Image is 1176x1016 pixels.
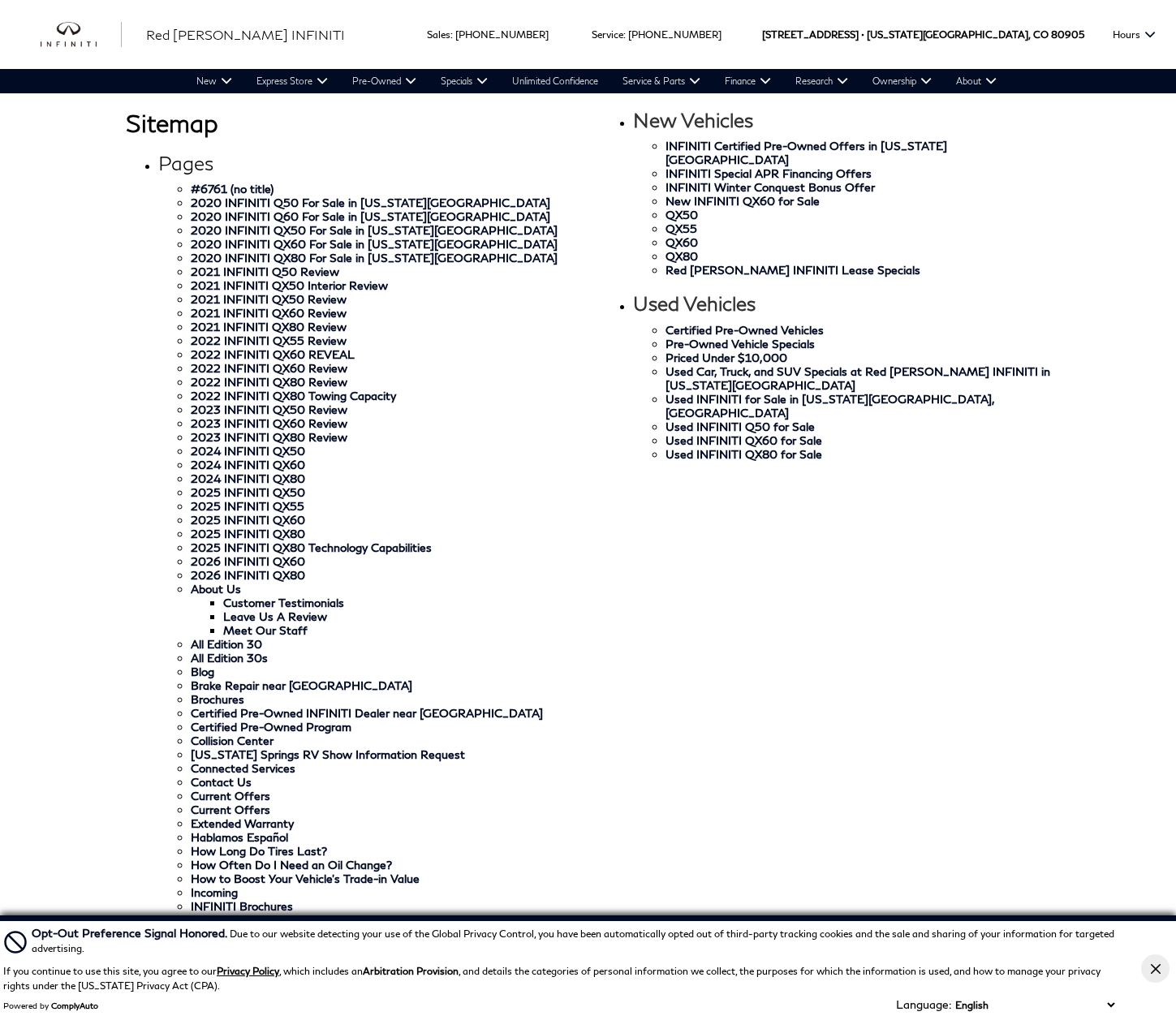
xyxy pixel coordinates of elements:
[191,816,294,830] a: Extended Warranty
[191,347,355,361] a: 2022 INFINITI QX60 REVEAL
[184,69,244,93] a: New
[41,22,122,48] img: INFINITI
[666,194,820,208] a: New INFINITI QX60 for Sale
[126,110,576,136] h1: Sitemap
[191,554,305,568] a: 2026 INFINITI QX60
[191,692,244,706] a: Brochures
[191,665,214,678] a: Blog
[666,364,1050,392] a: Used Car, Truck, and SUV Specials at Red [PERSON_NAME] INFINITI in [US_STATE][GEOGRAPHIC_DATA]
[666,166,872,180] a: INFINITI Special APR Financing Offers
[191,637,262,651] a: All Edition 30
[191,651,268,665] a: All Edition 30s
[191,265,339,278] a: 2021 INFINITI Q50 Review
[713,69,783,93] a: Finance
[32,924,1118,956] div: Due to our website detecting your use of the Global Privacy Control, you have been automatically ...
[628,28,722,41] a: [PHONE_NUMBER]
[191,706,543,720] a: Certified Pre-Owned INFINITI Dealer near [GEOGRAPHIC_DATA]
[191,182,274,196] a: #6761 (no title)
[3,965,1101,992] p: If you continue to use this site, you agree to our , which includes an , and details the categori...
[340,69,429,93] a: Pre-Owned
[223,596,344,609] a: Customer Testimonials
[191,582,241,596] a: About Us
[455,28,549,41] a: [PHONE_NUMBER]
[191,223,558,237] a: 2020 INFINITI QX50 For Sale in [US_STATE][GEOGRAPHIC_DATA]
[666,180,875,194] a: INFINITI Winter Conquest Bonus Offer
[191,747,465,761] a: [US_STATE] Springs RV Show Information Request
[184,69,1009,93] nav: Main Navigation
[191,334,347,347] a: 2022 INFINITI QX55 Review
[191,830,288,844] a: Hablamos Español
[191,416,347,430] a: 2023 INFINITI QX60 Review
[191,278,388,292] a: 2021 INFINITI QX50 Interior Review
[363,965,459,977] strong: Arbitration Provision
[191,734,274,747] a: Collision Center
[783,69,860,93] a: Research
[666,249,698,263] a: QX80
[610,69,713,93] a: Service & Parts
[223,623,308,637] a: Meet Our Staff
[191,803,270,816] a: Current Offers
[244,69,340,93] a: Express Store
[666,351,787,364] a: Priced Under $10,000
[944,69,1009,93] a: About
[51,1001,98,1010] a: ComplyAuto
[623,28,626,41] span: :
[450,28,453,41] span: :
[666,263,920,277] a: Red [PERSON_NAME] INFINITI Lease Specials
[951,997,1118,1013] select: Language Select
[896,999,951,1010] div: Language:
[191,389,396,403] a: 2022 INFINITI QX80 Towing Capacity
[191,720,351,734] a: Certified Pre-Owned Program
[191,403,347,416] a: 2023 INFINITI QX50 Review
[191,361,347,375] a: 2022 INFINITI QX60 Review
[191,251,558,265] a: 2020 INFINITI QX80 For Sale in [US_STATE][GEOGRAPHIC_DATA]
[633,291,756,315] a: Used Vehicles
[666,208,698,222] a: QX50
[191,196,550,209] a: 2020 INFINITI Q50 For Sale in [US_STATE][GEOGRAPHIC_DATA]
[500,69,610,93] a: Unlimited Confidence
[666,392,994,420] a: Used INFINITI for Sale in [US_STATE][GEOGRAPHIC_DATA], [GEOGRAPHIC_DATA]
[666,139,947,166] a: INFINITI Certified Pre-Owned Offers in [US_STATE][GEOGRAPHIC_DATA]
[191,775,252,789] a: Contact Us
[191,458,305,471] a: 2024 INFINITI QX60
[191,540,432,554] a: 2025 INFINITI QX80 Technology Capabilities
[191,292,347,306] a: 2021 INFINITI QX50 Review
[191,430,347,444] a: 2023 INFINITI QX80 Review
[191,899,293,913] a: INFINITI Brochures
[429,69,500,93] a: Specials
[666,447,822,461] a: Used INFINITI QX80 for Sale
[191,678,412,692] a: Brake Repair near [GEOGRAPHIC_DATA]
[41,22,122,48] a: infiniti
[191,471,305,485] a: 2024 INFINITI QX80
[762,28,1084,41] a: [STREET_ADDRESS] • [US_STATE][GEOGRAPHIC_DATA], CO 80905
[191,913,385,927] a: INFINITI Certified Pre-Owned FAQs
[223,609,327,623] a: Leave Us A Review
[191,858,392,872] a: How Often Do I Need an Oil Change?
[666,235,698,249] a: QX60
[191,568,305,582] a: 2026 INFINITI QX80
[191,513,305,527] a: 2025 INFINITI QX60
[191,872,420,885] a: How to Boost Your Vehicle’s Trade-in Value
[427,28,450,41] span: Sales
[860,69,944,93] a: Ownership
[191,444,305,458] a: 2024 INFINITI QX50
[191,320,347,334] a: 2021 INFINITI QX80 Review
[666,420,815,433] a: Used INFINITI Q50 for Sale
[146,27,345,42] span: Red [PERSON_NAME] INFINITI
[191,375,347,389] a: 2022 INFINITI QX80 Review
[666,337,815,351] a: Pre-Owned Vehicle Specials
[146,25,345,45] a: Red [PERSON_NAME] INFINITI
[191,844,327,858] a: How Long Do Tires Last?
[191,789,270,803] a: Current Offers
[191,499,304,513] a: 2025 INFINITI QX55
[217,965,279,977] a: Privacy Policy
[592,28,623,41] span: Service
[666,222,697,235] a: QX55
[191,306,347,320] a: 2021 INFINITI QX60 Review
[191,761,295,775] a: Connected Services
[633,108,753,131] a: New Vehicles
[191,209,550,223] a: 2020 INFINITI Q60 For Sale in [US_STATE][GEOGRAPHIC_DATA]
[666,323,824,337] a: Certified Pre-Owned Vehicles
[191,885,238,899] a: Incoming
[158,153,576,174] h2: Pages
